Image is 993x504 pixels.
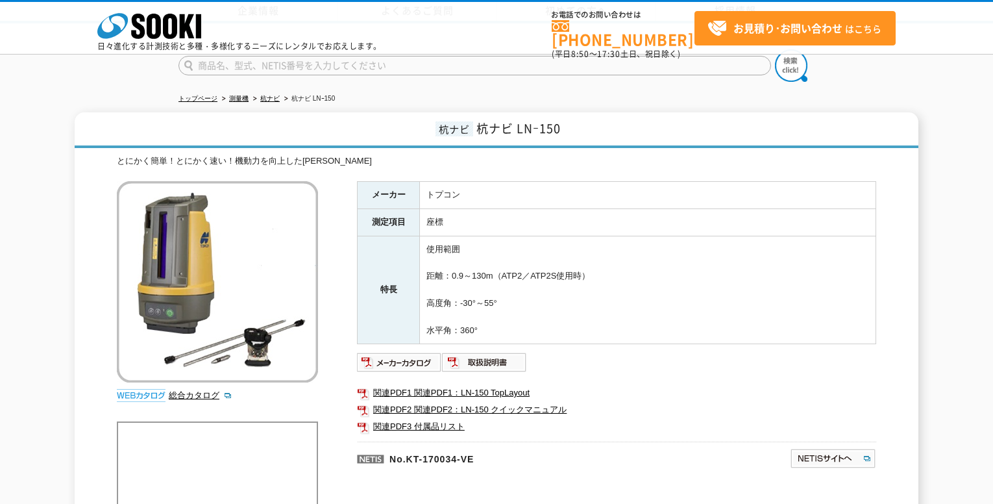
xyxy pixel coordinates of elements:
[357,361,442,371] a: メーカーカタログ
[775,49,807,82] img: btn_search.png
[260,95,280,102] a: 杭ナビ
[357,401,876,418] a: 関連PDF2 関連PDF2：LN-150 クイックマニュアル
[694,11,896,45] a: お見積り･お問い合わせはこちら
[169,390,232,400] a: 総合カタログ
[420,208,876,236] td: 座標
[420,236,876,344] td: 使用範囲 距離：0.9～130m（ATP2／ATP2S使用時） 高度角：-30°～55° 水平角：360°
[442,352,527,373] img: 取扱説明書
[476,120,561,137] span: 杭ナビ LNｰ150
[357,418,876,435] a: 関連PDF3 付属品リスト
[97,42,382,50] p: 日々進化する計測技術と多種・多様化するニーズにレンタルでお応えします。
[435,121,473,136] span: 杭ナビ
[790,448,876,469] img: NETISサイトへ
[733,20,842,36] strong: お見積り･お問い合わせ
[117,389,165,402] img: webカタログ
[117,181,318,383] img: 杭ナビ LNｰ150
[282,92,335,106] li: 杭ナビ LNｰ150
[178,56,771,75] input: 商品名、型式、NETIS番号を入力してください
[358,182,420,209] th: メーカー
[357,442,665,473] p: No.KT-170034-VE
[358,208,420,236] th: 測定項目
[357,352,442,373] img: メーカーカタログ
[358,236,420,344] th: 特長
[357,384,876,401] a: 関連PDF1 関連PDF1：LN-150 TopLayout
[229,95,249,102] a: 測量機
[552,11,694,19] span: お電話でのお問い合わせは
[597,48,620,60] span: 17:30
[442,361,527,371] a: 取扱説明書
[178,95,217,102] a: トップページ
[117,155,876,168] div: とにかく簡単！とにかく速い！機動力を向上した[PERSON_NAME]
[552,20,694,47] a: [PHONE_NUMBER]
[707,19,881,38] span: はこちら
[420,182,876,209] td: トプコン
[571,48,589,60] span: 8:50
[552,48,680,60] span: (平日 ～ 土日、祝日除く)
